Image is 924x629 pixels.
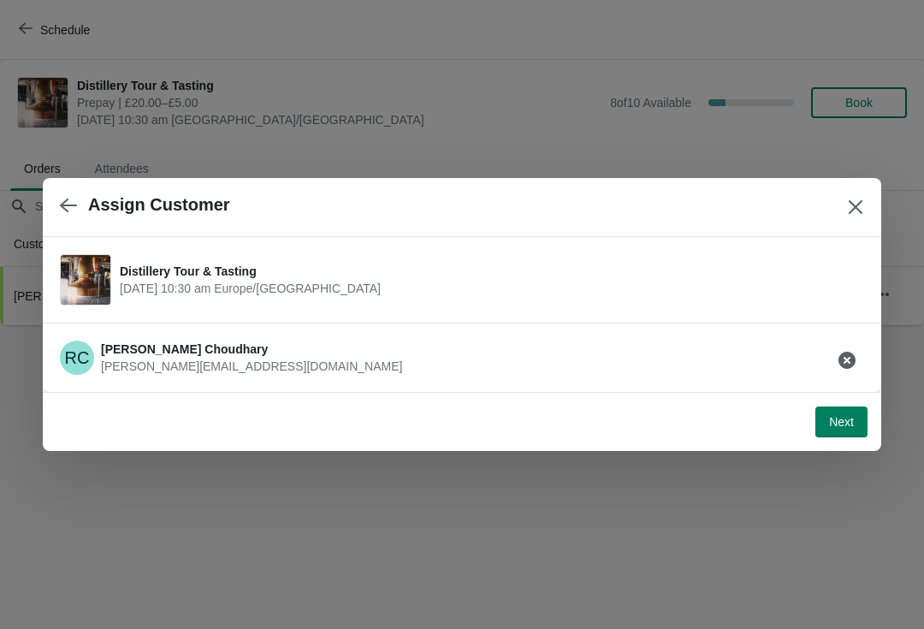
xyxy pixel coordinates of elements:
img: Distillery Tour & Tasting | | September 25 | 10:30 am Europe/London [61,255,110,305]
button: Next [815,406,868,437]
span: [DATE] 10:30 am Europe/[GEOGRAPHIC_DATA] [120,280,856,297]
span: Distillery Tour & Tasting [120,263,856,280]
span: Raghav [60,341,94,375]
span: Next [829,415,854,429]
text: RC [65,348,90,367]
h2: Assign Customer [88,195,230,215]
span: [PERSON_NAME][EMAIL_ADDRESS][DOMAIN_NAME] [101,359,402,373]
button: Close [840,192,871,223]
span: [PERSON_NAME] Choudhary [101,342,268,356]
